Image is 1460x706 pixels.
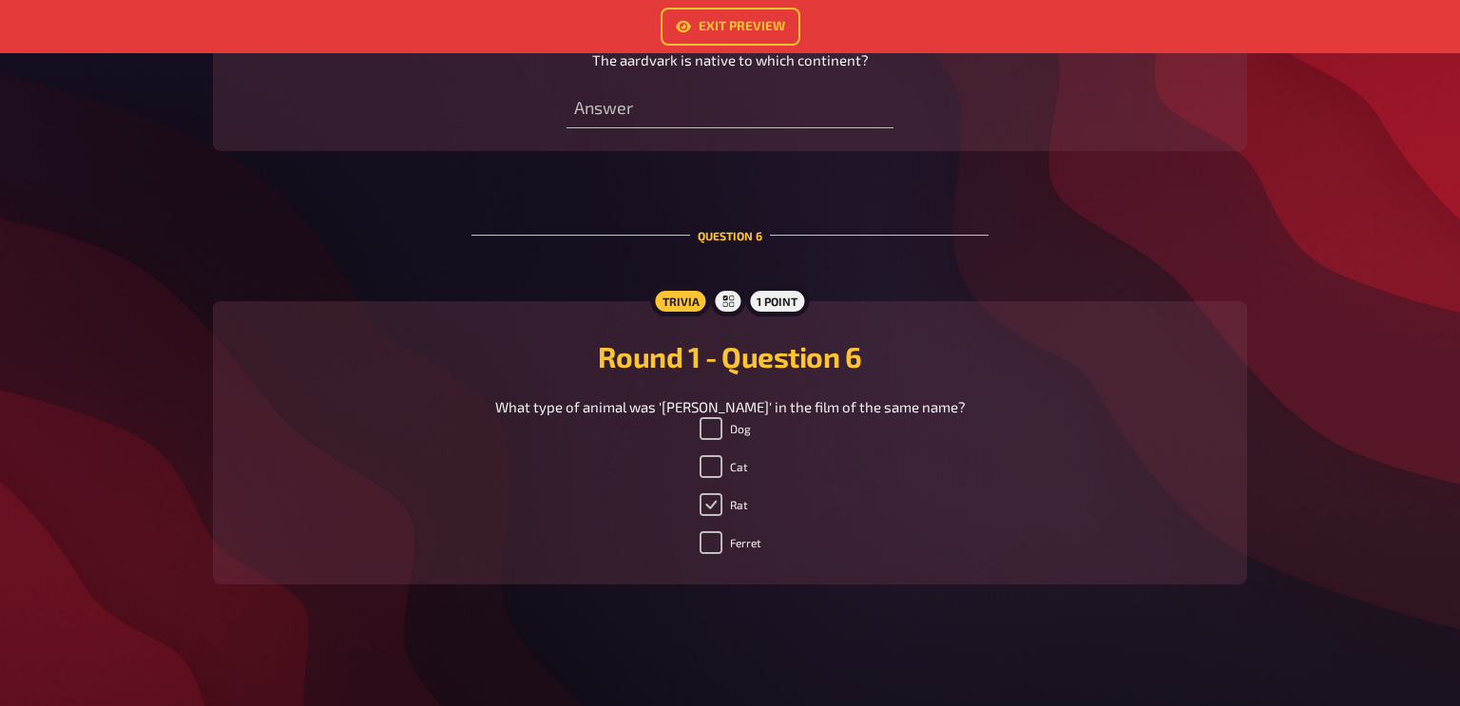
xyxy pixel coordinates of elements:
[236,339,1224,373] h2: Round 1 - Question 6
[700,455,748,478] label: Cat
[592,51,869,68] span: The aardvark is native to which continent?
[567,90,893,128] input: Answer
[661,8,800,46] a: Exit Preview
[745,286,809,316] div: 1 point
[650,286,710,316] div: Trivia
[471,181,989,290] div: Question 6
[700,493,748,516] label: Rat
[700,531,761,554] label: Ferret
[495,398,966,415] span: What type of animal was '[PERSON_NAME]' in the film of the same name?
[700,417,751,440] label: Dog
